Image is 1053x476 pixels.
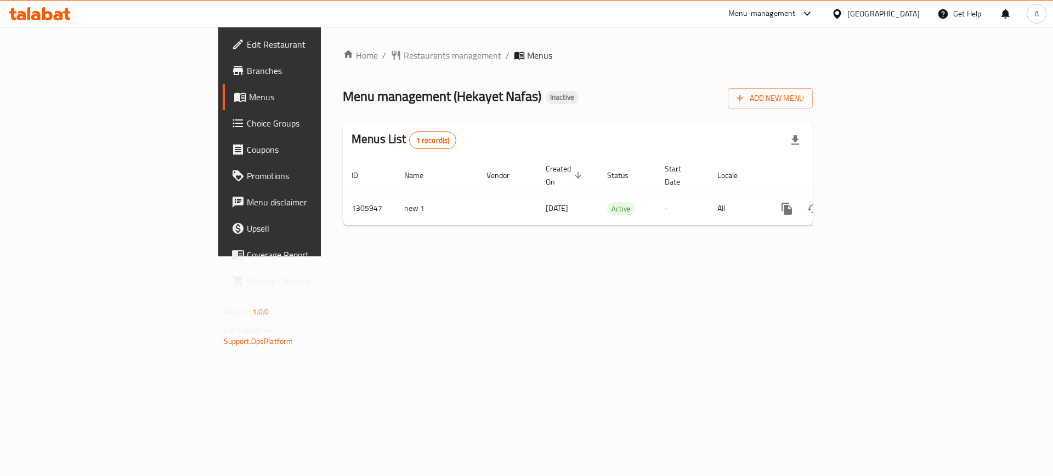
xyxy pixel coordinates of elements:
div: Total records count [409,131,457,149]
div: Active [607,202,635,215]
nav: breadcrumb [343,49,813,62]
span: Locale [717,169,752,182]
a: Branches [223,58,394,84]
div: Menu-management [728,7,796,20]
span: [DATE] [546,201,568,215]
span: Created On [546,162,585,188]
button: more [774,196,800,222]
a: Coverage Report [223,242,394,268]
span: Coverage Report [247,248,386,261]
a: Grocery Checklist [223,268,394,294]
li: / [506,49,509,62]
a: Coupons [223,136,394,163]
span: A [1034,8,1039,20]
span: Restaurants management [404,49,501,62]
span: Vendor [486,169,524,182]
span: Get support on: [224,323,274,337]
span: Inactive [546,93,579,102]
a: Choice Groups [223,110,394,136]
span: Add New Menu [737,91,804,105]
h2: Menus List [352,131,456,149]
div: Export file [782,127,808,153]
span: Status [607,169,643,182]
td: - [656,192,709,225]
button: Change Status [800,196,826,222]
span: Active [607,203,635,215]
td: new 1 [395,192,478,225]
table: enhanced table [343,159,888,226]
div: Inactive [546,91,579,104]
th: Actions [765,159,888,192]
a: Restaurants management [390,49,501,62]
span: Name [404,169,438,182]
span: Promotions [247,169,386,182]
span: Menu disclaimer [247,196,386,209]
span: ID [352,169,372,182]
a: Promotions [223,163,394,189]
a: Menu disclaimer [223,189,394,215]
a: Support.OpsPlatform [224,334,293,348]
span: Upsell [247,222,386,235]
span: Edit Restaurant [247,38,386,51]
a: Edit Restaurant [223,31,394,58]
span: 1.0.0 [252,305,269,319]
span: Branches [247,64,386,77]
span: 1 record(s) [410,135,456,146]
span: Choice Groups [247,117,386,130]
a: Menus [223,84,394,110]
button: Add New Menu [728,88,813,108]
div: [GEOGRAPHIC_DATA] [847,8,920,20]
a: Upsell [223,215,394,242]
span: Menus [249,90,386,104]
span: Menus [527,49,552,62]
span: Coupons [247,143,386,156]
span: Start Date [665,162,695,188]
span: Version: [224,305,251,319]
span: Grocery Checklist [247,274,386,288]
span: Menu management ( Hekayet Nafas ) [343,84,541,108]
td: All [709,192,765,225]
